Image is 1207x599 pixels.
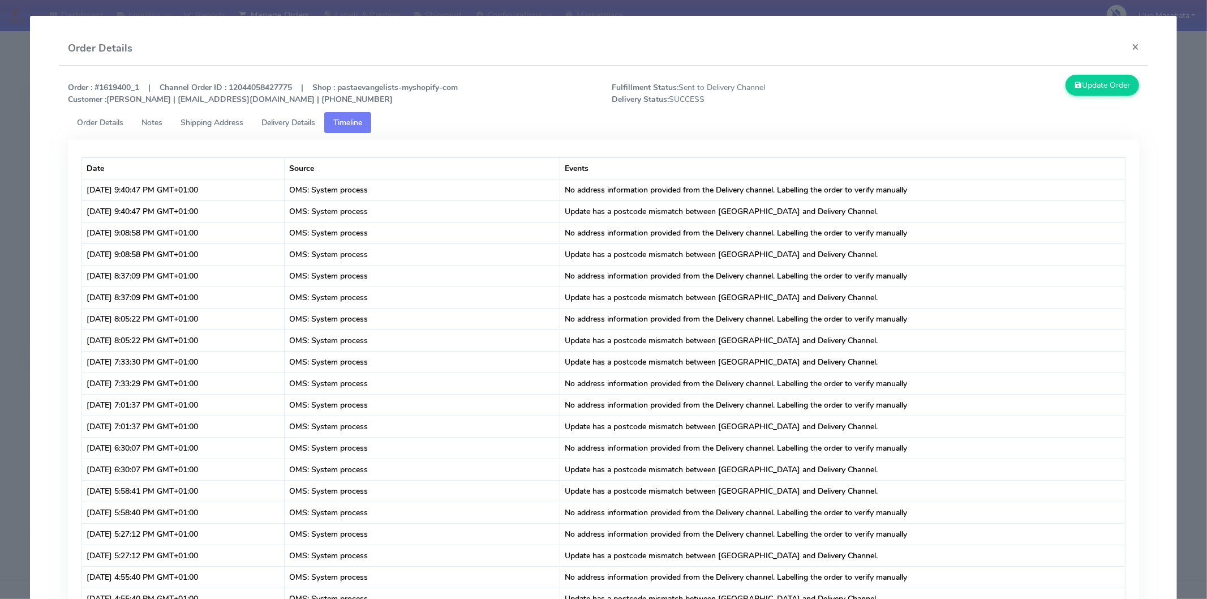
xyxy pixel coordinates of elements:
[82,416,285,437] td: [DATE] 7:01:37 PM GMT+01:00
[68,112,1139,133] ul: Tabs
[82,200,285,222] td: [DATE] 9:40:47 PM GMT+01:00
[77,117,123,128] span: Order Details
[560,265,1125,286] td: No address information provided from the Delivery channel. Labelling the order to verify manually
[560,459,1125,480] td: Update has a postcode mismatch between [GEOGRAPHIC_DATA] and Delivery Channel.
[560,222,1125,243] td: No address information provided from the Delivery channel. Labelling the order to verify manually
[82,394,285,416] td: [DATE] 7:01:37 PM GMT+01:00
[560,416,1125,437] td: Update has a postcode mismatch between [GEOGRAPHIC_DATA] and Delivery Channel.
[1123,32,1148,62] button: Close
[285,157,560,179] th: Source
[285,200,560,222] td: OMS: System process
[285,265,560,286] td: OMS: System process
[560,351,1125,373] td: Update has a postcode mismatch between [GEOGRAPHIC_DATA] and Delivery Channel.
[560,286,1125,308] td: Update has a postcode mismatch between [GEOGRAPHIC_DATA] and Delivery Channel.
[612,94,669,105] strong: Delivery Status:
[560,179,1125,200] td: No address information provided from the Delivery channel. Labelling the order to verify manually
[560,545,1125,566] td: Update has a postcode mismatch between [GEOGRAPHIC_DATA] and Delivery Channel.
[82,459,285,480] td: [DATE] 6:30:07 PM GMT+01:00
[285,351,560,373] td: OMS: System process
[141,117,162,128] span: Notes
[285,566,560,588] td: OMS: System process
[285,179,560,200] td: OMS: System process
[612,82,678,93] strong: Fulfillment Status:
[560,373,1125,394] td: No address information provided from the Delivery channel. Labelling the order to verify manually
[82,437,285,459] td: [DATE] 6:30:07 PM GMT+01:00
[285,308,560,330] td: OMS: System process
[82,351,285,373] td: [DATE] 7:33:30 PM GMT+01:00
[560,566,1125,588] td: No address information provided from the Delivery channel. Labelling the order to verify manually
[82,523,285,545] td: [DATE] 5:27:12 PM GMT+01:00
[560,502,1125,523] td: No address information provided from the Delivery channel. Labelling the order to verify manually
[285,416,560,437] td: OMS: System process
[285,243,560,265] td: OMS: System process
[560,523,1125,545] td: No address information provided from the Delivery channel. Labelling the order to verify manually
[82,222,285,243] td: [DATE] 9:08:58 PM GMT+01:00
[68,82,458,105] strong: Order : #1619400_1 | Channel Order ID : 12044058427775 | Shop : pastaevangelists-myshopify-com [P...
[68,94,106,105] strong: Customer :
[285,222,560,243] td: OMS: System process
[560,200,1125,222] td: Update has a postcode mismatch between [GEOGRAPHIC_DATA] and Delivery Channel.
[82,373,285,394] td: [DATE] 7:33:29 PM GMT+01:00
[82,480,285,502] td: [DATE] 5:58:41 PM GMT+01:00
[285,545,560,566] td: OMS: System process
[1066,75,1139,96] button: Update Order
[285,437,560,459] td: OMS: System process
[333,117,362,128] span: Timeline
[68,41,132,56] h4: Order Details
[261,117,315,128] span: Delivery Details
[560,394,1125,416] td: No address information provided from the Delivery channel. Labelling the order to verify manually
[181,117,243,128] span: Shipping Address
[82,179,285,200] td: [DATE] 9:40:47 PM GMT+01:00
[82,265,285,286] td: [DATE] 8:37:09 PM GMT+01:00
[603,82,875,105] span: Sent to Delivery Channel SUCCESS
[82,286,285,308] td: [DATE] 8:37:09 PM GMT+01:00
[82,330,285,351] td: [DATE] 8:05:22 PM GMT+01:00
[560,330,1125,351] td: Update has a postcode mismatch between [GEOGRAPHIC_DATA] and Delivery Channel.
[82,545,285,566] td: [DATE] 5:27:12 PM GMT+01:00
[560,308,1125,330] td: No address information provided from the Delivery channel. Labelling the order to verify manually
[560,243,1125,265] td: Update has a postcode mismatch between [GEOGRAPHIC_DATA] and Delivery Channel.
[285,502,560,523] td: OMS: System process
[285,330,560,351] td: OMS: System process
[82,502,285,523] td: [DATE] 5:58:40 PM GMT+01:00
[560,480,1125,502] td: Update has a postcode mismatch between [GEOGRAPHIC_DATA] and Delivery Channel.
[285,480,560,502] td: OMS: System process
[82,308,285,330] td: [DATE] 8:05:22 PM GMT+01:00
[82,157,285,179] th: Date
[82,566,285,588] td: [DATE] 4:55:40 PM GMT+01:00
[82,243,285,265] td: [DATE] 9:08:58 PM GMT+01:00
[285,286,560,308] td: OMS: System process
[285,373,560,394] td: OMS: System process
[285,459,560,480] td: OMS: System process
[285,394,560,416] td: OMS: System process
[560,157,1125,179] th: Events
[285,523,560,545] td: OMS: System process
[560,437,1125,459] td: No address information provided from the Delivery channel. Labelling the order to verify manually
